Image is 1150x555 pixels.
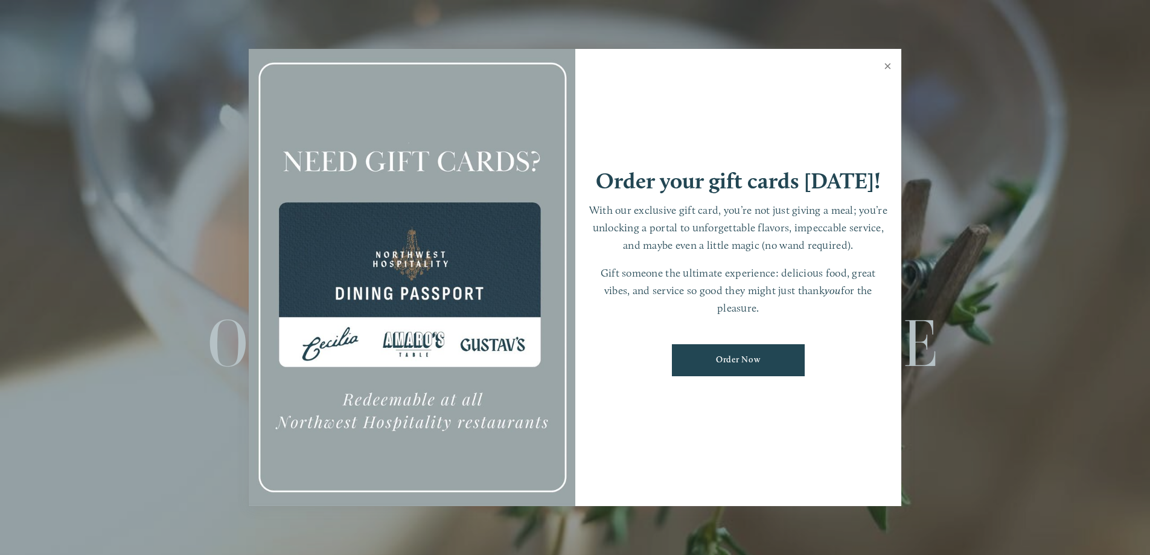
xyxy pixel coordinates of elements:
[587,202,890,254] p: With our exclusive gift card, you’re not just giving a meal; you’re unlocking a portal to unforge...
[672,344,805,376] a: Order Now
[825,284,841,297] em: you
[876,51,899,85] a: Close
[596,170,881,192] h1: Order your gift cards [DATE]!
[587,265,890,316] p: Gift someone the ultimate experience: delicious food, great vibes, and service so good they might...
